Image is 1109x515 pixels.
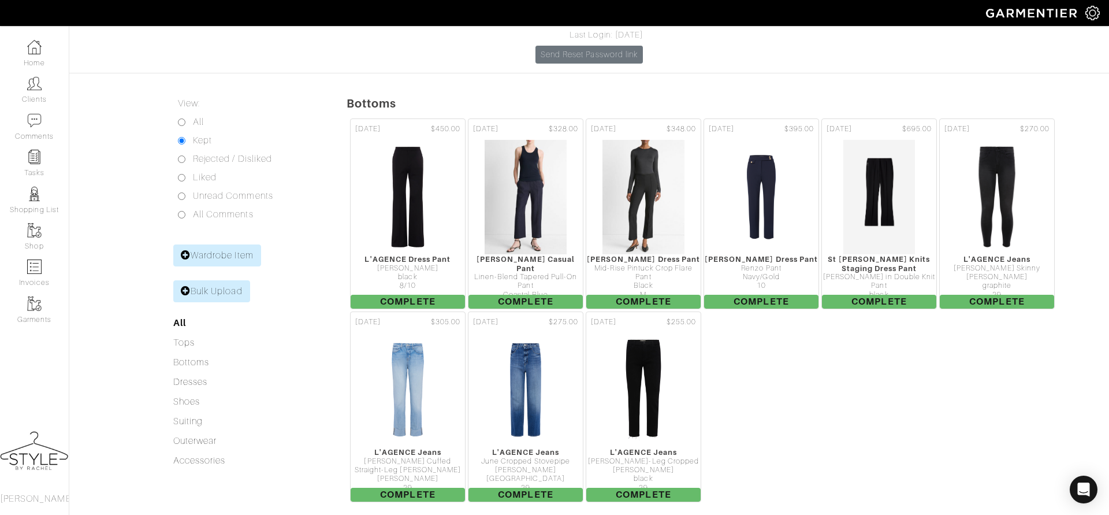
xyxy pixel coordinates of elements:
[173,338,195,348] a: Tops
[586,255,701,264] div: [PERSON_NAME] Dress Pant
[667,124,696,135] span: $348.00
[484,139,567,255] img: 28mb5RfXdBn4gqPgFWRdQood
[468,475,583,483] div: [GEOGRAPHIC_DATA]
[586,488,701,502] span: Complete
[709,124,734,135] span: [DATE]
[586,484,701,492] div: 29
[702,117,820,310] a: [DATE] $395.00 [PERSON_NAME] Dress Pant Renzo Pant Navy/Gold 10 Complete
[940,291,1054,299] div: 29
[173,377,207,387] a: Dresses
[1020,124,1050,135] span: $270.00
[27,187,42,201] img: stylists-icon-eb353228a002819b7ec25b43dbf5f0378dd9e0616d9560372ff212230b889e62.png
[27,223,42,238] img: garments-icon-b7da505a4dc4fd61783c78ac3ca0ef83fa9d6f193b1c9dc38574b1d14d53ca28.png
[468,488,583,502] span: Complete
[822,255,936,273] div: St [PERSON_NAME] Knits Staging Dress Pant
[954,139,1041,255] img: fHsGmWAU2QruNRnkP2TLy9tr
[351,457,465,475] div: [PERSON_NAME] Cuffed Straight-Leg [PERSON_NAME]
[467,117,585,310] a: [DATE] $328.00 [PERSON_NAME] Casual Pant Linen-Blend Tapered Pull-On Pant Coastal Blue M Complete
[591,317,616,328] span: [DATE]
[468,484,583,492] div: 29
[586,291,701,299] div: M
[173,280,250,302] a: Bulk Upload
[193,152,272,166] label: Rejected / Disliked
[178,97,200,110] label: View:
[351,295,465,309] span: Complete
[585,310,702,503] a: [DATE] $255.00 L'AGENCE Jeans [PERSON_NAME]-Leg Cropped [PERSON_NAME] black 29 Complete
[468,291,583,299] div: Coastal Blue
[173,244,261,266] a: Wardrobe Item
[482,332,570,448] img: J8quVgZRivHprH9JRbCxX4aV
[351,484,465,492] div: 29
[355,317,381,328] span: [DATE]
[704,281,818,290] div: 10
[27,260,42,274] img: orders-icon-0abe47150d42831381b5fb84f609e132dff9fe21cb692f30cb5eec754e2cba89.png
[704,295,818,309] span: Complete
[586,264,701,282] div: Mid-Rise Pintuck Crop Flare Pant
[586,281,701,290] div: Black
[602,139,685,255] img: dn1iej7MDU43zDVWyhSVo46E
[586,475,701,483] div: black
[173,416,203,427] a: Suiting
[535,46,643,64] a: Send Reset Password link
[173,436,217,446] a: Outerwear
[944,124,970,135] span: [DATE]
[349,117,467,310] a: [DATE] $450.00 L'AGENCE Dress Pant [PERSON_NAME] black 8/10 Complete
[940,295,1054,309] span: Complete
[27,40,42,54] img: dashboard-icon-dbcd8f5a0b271acd01030246c82b418ddd0df26cd7fceb0bd07c9910d44c42f6.png
[667,317,696,328] span: $255.00
[193,171,217,184] label: Liked
[351,281,465,290] div: 8/10
[364,139,452,255] img: oGUk5aKPdVU6n6DVsJ9aLw2Y
[827,124,852,135] span: [DATE]
[820,117,938,310] a: [DATE] $695.00 St [PERSON_NAME] Knits Staging Dress Pant [PERSON_NAME] in Double Knit Pant black ...
[173,317,186,328] a: All
[980,3,1085,23] img: garmentier-logo-header-white-b43fb05a5012e4ada735d5af1a66efaba907eab6374d6393d1fbf88cb4ef424d.png
[193,115,204,129] label: All
[351,255,465,264] div: L'AGENCE Dress Pant
[468,295,583,309] span: Complete
[535,29,643,42] div: Last Login: [DATE]
[467,310,585,503] a: [DATE] $275.00 L'AGENCE Jeans June Cropped Stovepipe [PERSON_NAME] [GEOGRAPHIC_DATA] 29 Complete
[173,397,200,407] a: Shoes
[704,273,818,281] div: Navy/Gold
[940,264,1054,282] div: [PERSON_NAME] Skinny [PERSON_NAME]
[173,455,226,466] a: Accessories
[355,124,381,135] span: [DATE]
[351,475,465,483] div: [PERSON_NAME]
[843,139,915,255] img: hqiVAa3B9opzwWbbekhyzzEu
[940,281,1054,290] div: graphite
[704,255,818,264] div: [PERSON_NAME] Dress Pant
[1085,6,1100,20] img: gear-icon-white-bd11855cb880d31180b6d7d6211b90ccbf57a29d726f0c71d8c61bd08dd39cc2.png
[431,124,460,135] span: $450.00
[468,448,583,457] div: L'AGENCE Jeans
[473,124,498,135] span: [DATE]
[822,291,936,299] div: black
[351,273,465,281] div: black
[351,448,465,457] div: L'AGENCE Jeans
[1070,476,1097,503] div: Open Intercom Messenger
[27,113,42,128] img: comment-icon-a0a6a9ef722e966f86d9cbdc48e553b5cf19dbc54f86b18d962a5391bc8f6eb6.png
[549,124,578,135] span: $328.00
[938,117,1056,310] a: [DATE] $270.00 L'AGENCE Jeans [PERSON_NAME] Skinny [PERSON_NAME] graphite 29 Complete
[784,124,814,135] span: $395.00
[468,457,583,475] div: June Cropped Stovepipe [PERSON_NAME]
[549,317,578,328] span: $275.00
[822,295,936,309] span: Complete
[586,448,701,457] div: L'AGENCE Jeans
[347,97,1109,110] h5: Bottoms
[586,295,701,309] span: Complete
[715,139,807,255] img: 5WNeew7BDuq8s2daebcz5hVX
[586,457,701,475] div: [PERSON_NAME]-Leg Cropped [PERSON_NAME]
[27,297,42,311] img: garments-icon-b7da505a4dc4fd61783c78ac3ca0ef83fa9d6f193b1c9dc38574b1d14d53ca28.png
[902,124,932,135] span: $695.00
[704,264,818,273] div: Renzo Pant
[600,332,687,448] img: MYeE1qCqKrTovye7vmkKXJx3
[351,264,465,273] div: [PERSON_NAME]
[585,117,702,310] a: [DATE] $348.00 [PERSON_NAME] Dress Pant Mid-Rise Pintuck Crop Flare Pant Black M Complete
[173,357,209,368] a: Bottoms
[431,317,460,328] span: $305.00
[591,124,616,135] span: [DATE]
[193,189,273,203] label: Unread Comments
[940,255,1054,264] div: L'AGENCE Jeans
[351,488,465,502] span: Complete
